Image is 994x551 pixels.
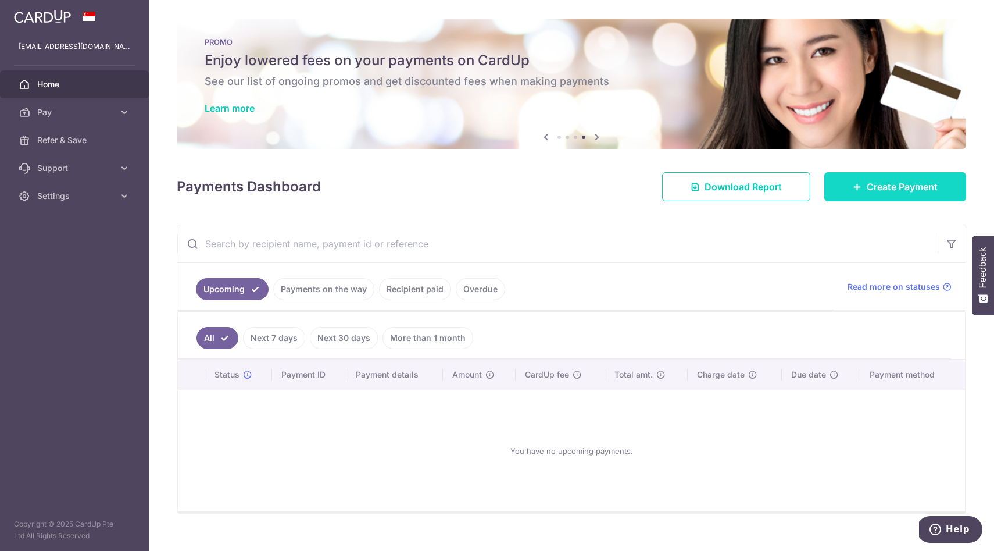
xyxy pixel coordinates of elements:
[192,400,951,502] div: You have no upcoming payments.
[196,278,269,300] a: Upcoming
[848,281,952,293] a: Read more on statuses
[848,281,940,293] span: Read more on statuses
[205,51,938,70] h5: Enjoy lowered fees on your payments on CardUp
[824,172,966,201] a: Create Payment
[37,106,114,118] span: Pay
[177,19,966,149] img: Latest Promos banner
[919,516,982,545] iframe: Opens a widget where you can find more information
[662,172,810,201] a: Download Report
[860,360,965,390] th: Payment method
[214,369,239,381] span: Status
[205,37,938,47] p: PROMO
[14,9,71,23] img: CardUp
[19,41,130,52] p: [EMAIL_ADDRESS][DOMAIN_NAME]
[177,225,938,262] input: Search by recipient name, payment id or reference
[205,102,255,114] a: Learn more
[310,327,378,349] a: Next 30 days
[273,278,374,300] a: Payments on the way
[791,369,826,381] span: Due date
[177,176,321,197] h4: Payments Dashboard
[452,369,482,381] span: Amount
[978,247,988,288] span: Feedback
[867,180,938,194] span: Create Payment
[37,79,114,90] span: Home
[37,190,114,202] span: Settings
[614,369,653,381] span: Total amt.
[705,180,782,194] span: Download Report
[382,327,473,349] a: More than 1 month
[972,236,994,315] button: Feedback - Show survey
[525,369,569,381] span: CardUp fee
[379,278,451,300] a: Recipient paid
[37,134,114,146] span: Refer & Save
[196,327,238,349] a: All
[697,369,745,381] span: Charge date
[456,278,505,300] a: Overdue
[272,360,346,390] th: Payment ID
[205,74,938,88] h6: See our list of ongoing promos and get discounted fees when making payments
[346,360,443,390] th: Payment details
[37,162,114,174] span: Support
[243,327,305,349] a: Next 7 days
